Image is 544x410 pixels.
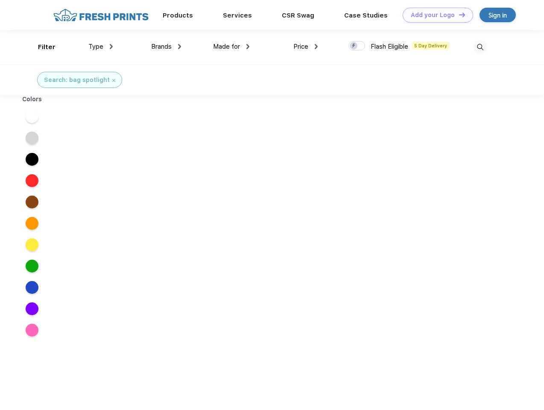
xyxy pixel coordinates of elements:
[88,43,103,50] span: Type
[112,79,115,82] img: filter_cancel.svg
[151,43,172,50] span: Brands
[371,43,408,50] span: Flash Eligible
[38,42,56,52] div: Filter
[246,44,249,49] img: dropdown.png
[411,12,455,19] div: Add your Logo
[163,12,193,19] a: Products
[293,43,308,50] span: Price
[110,44,113,49] img: dropdown.png
[16,95,49,104] div: Colors
[178,44,181,49] img: dropdown.png
[459,12,465,17] img: DT
[473,40,487,54] img: desktop_search.svg
[51,8,151,23] img: fo%20logo%202.webp
[488,10,507,20] div: Sign in
[480,8,516,22] a: Sign in
[213,43,240,50] span: Made for
[315,44,318,49] img: dropdown.png
[44,76,110,85] div: Search: bag spotlight
[412,42,450,50] span: 5 Day Delivery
